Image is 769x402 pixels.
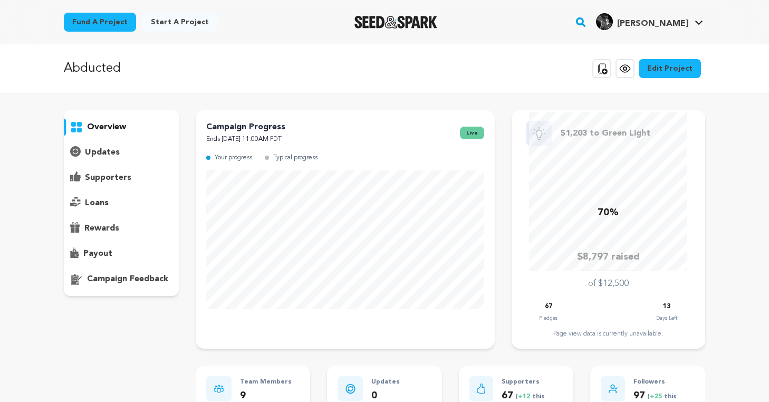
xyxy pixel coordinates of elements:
[354,16,437,28] a: Seed&Spark Homepage
[354,16,437,28] img: Seed&Spark Logo Dark Mode
[596,13,613,30] img: 18c045636198d3cd.jpg
[594,11,705,30] a: Raechel Z.'s Profile
[502,376,563,388] p: Supporters
[206,121,285,133] p: Campaign Progress
[633,376,695,388] p: Followers
[142,13,217,32] a: Start a project
[85,171,131,184] p: supporters
[617,20,688,28] span: [PERSON_NAME]
[64,59,121,78] p: Abducted
[64,271,179,288] button: campaign feedback
[460,127,484,139] span: live
[518,394,532,400] span: +12
[522,330,695,338] div: Page view data is currently unavailable.
[539,313,557,323] p: Pledges
[64,119,179,136] button: overview
[371,376,400,388] p: Updates
[64,220,179,237] button: rewards
[64,245,179,262] button: payout
[64,144,179,161] button: updates
[64,13,136,32] a: Fund a project
[206,133,285,146] p: Ends [DATE] 11:00AM PDT
[85,146,120,159] p: updates
[656,313,677,323] p: Days Left
[594,11,705,33] span: Raechel Z.'s Profile
[87,273,168,285] p: campaign feedback
[215,152,252,164] p: Your progress
[64,195,179,212] button: loans
[588,277,629,290] p: of $12,500
[64,169,179,186] button: supporters
[84,222,119,235] p: rewards
[598,205,619,221] p: 70%
[639,59,701,78] a: Edit Project
[596,13,688,30] div: Raechel Z.'s Profile
[650,394,664,400] span: +25
[663,301,670,313] p: 13
[545,301,552,313] p: 67
[83,247,112,260] p: payout
[85,197,109,209] p: loans
[87,121,126,133] p: overview
[240,376,292,388] p: Team Members
[273,152,318,164] p: Typical progress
